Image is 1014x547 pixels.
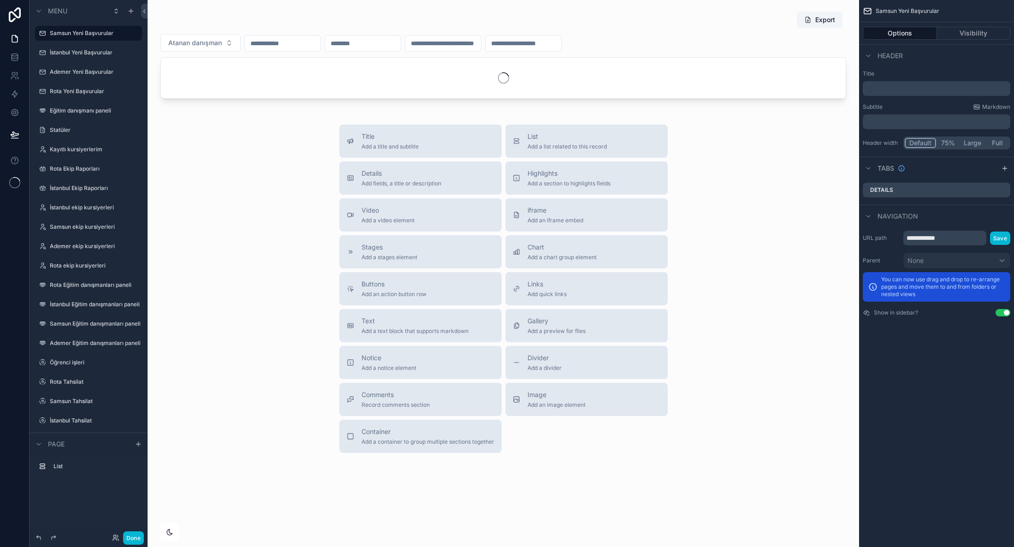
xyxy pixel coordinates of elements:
[362,169,441,178] span: Details
[990,232,1010,245] button: Save
[528,291,567,298] span: Add quick links
[339,272,502,305] button: ButtonsAdd an action button row
[985,138,1009,148] button: Full
[50,88,140,95] label: Rota Yeni Başvurular
[907,256,924,265] span: None
[905,138,936,148] button: Default
[937,27,1011,40] button: Visibility
[362,327,468,335] span: Add a text block that supports markdown
[362,401,430,409] span: Record comments section
[50,204,140,211] label: İstanbul ekip kursiyerleri
[50,320,140,327] label: Samsun Eğitim danışmanları paneli
[362,217,415,224] span: Add a video element
[528,401,586,409] span: Add an image element
[505,309,668,342] button: GalleryAdd a preview for files
[863,103,883,111] label: Subtitle
[528,132,607,141] span: List
[528,353,562,363] span: Divider
[362,390,430,399] span: Comments
[903,253,1010,268] button: None
[362,143,419,150] span: Add a title and subtitle
[863,114,1010,129] div: scrollable content
[505,235,668,268] button: ChartAdd a chart group element
[362,364,416,372] span: Add a notice element
[863,139,900,147] label: Header width
[50,146,140,153] label: Kayıtlı kursiyerlerim
[528,217,583,224] span: Add an iframe embed
[50,417,140,424] label: İstanbul Tahsilat
[50,68,140,76] label: Ademer Yeni Başvurular
[362,180,441,187] span: Add fields, a title or description
[362,254,417,261] span: Add a stages element
[50,30,136,37] label: Samsun Yeni Başvurular
[50,126,140,134] label: Statüler
[50,339,140,347] label: Ademer Eğitim danışmanları paneli
[960,138,985,148] button: Large
[48,6,67,16] span: Menu
[982,103,1010,111] span: Markdown
[936,138,960,148] button: 75%
[505,383,668,416] button: ImageAdd an image element
[528,364,562,372] span: Add a divider
[50,301,140,308] label: İstanbul Eğitim danışmanları paneli
[123,531,144,545] button: Done
[50,398,140,405] label: Samsun Tahsilat
[505,346,668,379] button: DividerAdd a divider
[339,125,502,158] button: TitleAdd a title and subtitle
[528,243,597,252] span: Chart
[362,438,494,446] span: Add a container to group multiple sections together
[53,463,138,470] label: List
[339,346,502,379] button: NoticeAdd a notice element
[50,359,140,366] label: Öğrenci işleri
[528,169,611,178] span: Highlights
[339,420,502,453] button: ContainerAdd a container to group multiple sections together
[50,107,140,114] label: Eğitim danışmanı paneli
[878,51,903,60] span: Header
[878,212,918,221] span: Navigation
[874,309,918,316] label: Show in sidebar?
[881,276,1005,298] p: You can now use drag and drop to re-arrange pages and move them to and from folders or nested views
[863,234,900,242] label: URL path
[30,455,148,483] div: scrollable content
[528,254,597,261] span: Add a chart group element
[863,70,1010,77] label: Title
[362,132,419,141] span: Title
[50,49,140,56] label: İstanbul Yeni Başvurular
[362,353,416,363] span: Notice
[362,206,415,215] span: Video
[50,378,140,386] label: Rota Tahsilat
[528,390,586,399] span: Image
[339,309,502,342] button: TextAdd a text block that supports markdown
[505,272,668,305] button: LinksAdd quick links
[48,440,65,449] span: Page
[50,223,140,231] a: Samsun ekip kursiyerleri
[50,243,140,250] label: Ademer ekip kursiyerleri
[362,291,427,298] span: Add an action button row
[863,81,1010,96] div: scrollable content
[870,186,893,194] label: Details
[876,7,939,15] span: Samsun Yeni Başvurular
[50,281,140,289] label: Rota Eğitim danışmanları paneli
[50,262,140,269] label: Rota ekip kursiyerleri
[973,103,1010,111] a: Markdown
[50,184,140,192] label: İstanbul Ekip Raporları
[362,427,494,436] span: Container
[505,198,668,232] button: iframeAdd an iframe embed
[362,243,417,252] span: Stages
